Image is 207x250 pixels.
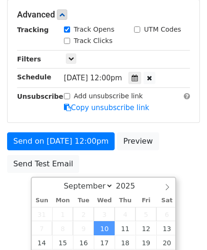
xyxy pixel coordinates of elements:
[73,207,94,221] span: September 2, 2025
[73,235,94,250] span: September 16, 2025
[74,25,115,34] label: Track Opens
[32,221,53,235] span: September 7, 2025
[73,198,94,204] span: Tue
[52,235,73,250] span: September 15, 2025
[144,25,181,34] label: UTM Codes
[64,74,122,82] span: [DATE] 12:00pm
[156,198,177,204] span: Sat
[52,221,73,235] span: September 8, 2025
[156,221,177,235] span: September 13, 2025
[115,207,135,221] span: September 4, 2025
[94,207,115,221] span: September 3, 2025
[52,198,73,204] span: Mon
[135,235,156,250] span: September 19, 2025
[52,207,73,221] span: September 1, 2025
[17,9,190,20] h5: Advanced
[156,207,177,221] span: September 6, 2025
[32,235,53,250] span: September 14, 2025
[117,132,159,150] a: Preview
[115,235,135,250] span: September 18, 2025
[32,198,53,204] span: Sun
[17,93,63,100] strong: Unsubscribe
[156,235,177,250] span: September 20, 2025
[94,235,115,250] span: September 17, 2025
[135,221,156,235] span: September 12, 2025
[32,207,53,221] span: August 31, 2025
[135,198,156,204] span: Fri
[160,205,207,250] iframe: Chat Widget
[135,207,156,221] span: September 5, 2025
[7,132,115,150] a: Send on [DATE] 12:00pm
[94,221,115,235] span: September 10, 2025
[17,55,41,63] strong: Filters
[94,198,115,204] span: Wed
[74,36,113,46] label: Track Clicks
[73,221,94,235] span: September 9, 2025
[115,198,135,204] span: Thu
[7,155,79,173] a: Send Test Email
[64,103,149,112] a: Copy unsubscribe link
[115,221,135,235] span: September 11, 2025
[74,91,143,101] label: Add unsubscribe link
[17,26,49,34] strong: Tracking
[113,181,147,190] input: Year
[17,73,51,81] strong: Schedule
